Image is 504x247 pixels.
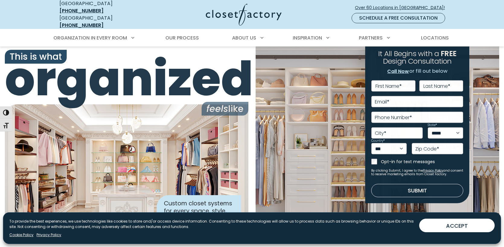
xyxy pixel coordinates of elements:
[49,30,455,46] nav: Primary Menu
[37,232,61,238] a: Privacy Policy
[419,219,495,232] button: ACCEPT
[206,4,282,26] img: Closet Factory Logo
[232,34,256,41] span: About Us
[355,2,450,13] a: Over 60 Locations in [GEOGRAPHIC_DATA]!
[9,232,33,238] a: Cookie Policy
[157,195,241,227] div: Custom closet systems for every space, style, and budget
[59,14,147,29] div: [GEOGRAPHIC_DATA]
[352,13,445,23] a: Schedule a Free Consultation
[59,7,104,14] a: [PHONE_NUMBER]
[9,219,414,230] p: To provide the best experiences, we use technologies like cookies to store and/or access device i...
[59,22,104,29] a: [PHONE_NUMBER]
[202,102,248,116] span: like
[5,104,248,234] img: Closet Factory designed closet
[355,5,450,11] span: Over 60 Locations in [GEOGRAPHIC_DATA]!
[206,102,228,115] i: feels
[5,55,248,103] span: organized
[53,34,127,41] span: Organization in Every Room
[421,34,449,41] span: Locations
[359,34,383,41] span: Partners
[293,34,322,41] span: Inspiration
[165,34,199,41] span: Our Process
